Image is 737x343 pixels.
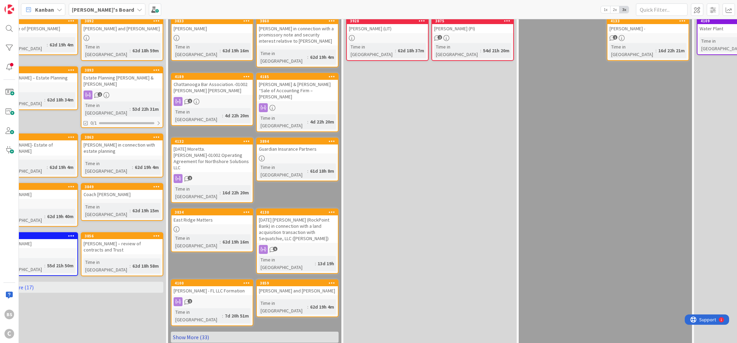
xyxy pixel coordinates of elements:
[610,19,689,23] div: 4133
[174,185,220,200] div: Time in [GEOGRAPHIC_DATA]
[307,167,308,175] span: :
[172,215,253,224] div: East Ridge Matters
[35,6,54,14] span: Kanban
[45,96,75,104] div: 62d 18h 34m
[81,134,163,156] div: 3863[PERSON_NAME] in connection with estate planning
[48,163,75,171] div: 62d 19h 4m
[90,119,97,127] span: 0/1
[172,74,253,95] div: 4189Chattanooga Bar Association.-01002 [PERSON_NAME] [PERSON_NAME]
[172,280,253,286] div: 4100
[221,189,251,196] div: 16d 22h 20m
[188,99,192,103] span: 1
[257,80,338,101] div: [PERSON_NAME] & [PERSON_NAME] “Sale of Accounting Firm – [PERSON_NAME]
[47,163,48,171] span: :
[607,18,689,24] div: 4133
[221,47,251,54] div: 62d 19h 16m
[131,262,161,270] div: 62d 18h 58m
[619,6,629,13] span: 3x
[259,256,315,271] div: Time in [GEOGRAPHIC_DATA]
[220,238,221,246] span: :
[172,18,253,24] div: 3833
[84,258,130,274] div: Time in [GEOGRAPHIC_DATA]
[44,96,45,104] span: :
[85,19,163,23] div: 3892
[81,67,163,73] div: 3893
[223,112,251,119] div: 4d 22h 20m
[130,105,131,113] span: :
[130,207,131,214] span: :
[613,35,617,40] span: 1
[131,105,161,113] div: 53d 22h 31m
[308,167,336,175] div: 61d 18h 8m
[257,24,338,45] div: [PERSON_NAME] in connection with a promissory note and security interest relative to [PERSON_NAME]
[45,262,75,269] div: 55d 21h 50m
[308,118,336,126] div: 4d 22h 20m
[257,74,338,80] div: 4185
[171,332,339,343] a: Show More (33)
[48,41,75,49] div: 62d 19h 4m
[256,279,339,317] a: 3859[PERSON_NAME] and [PERSON_NAME]Time in [GEOGRAPHIC_DATA]:62d 19h 4m
[607,17,689,61] a: 4133[PERSON_NAME] -Time in [GEOGRAPHIC_DATA]:16d 22h 21m
[260,210,338,215] div: 4130
[175,281,253,286] div: 4100
[172,24,253,33] div: [PERSON_NAME]
[81,18,163,33] div: 3892[PERSON_NAME] and [PERSON_NAME]
[256,17,339,67] a: 3860[PERSON_NAME] in connection with a promissory note and security interest relative to [PERSON_...
[81,18,163,24] div: 3892
[84,160,132,175] div: Time in [GEOGRAPHIC_DATA]
[81,24,163,33] div: [PERSON_NAME] and [PERSON_NAME]
[438,35,442,40] span: 2
[81,184,163,190] div: 3849
[175,74,253,79] div: 4189
[81,184,163,199] div: 3849Coach [PERSON_NAME]
[174,234,220,249] div: Time in [GEOGRAPHIC_DATA]
[346,17,429,61] a: 3928[PERSON_NAME] (LIT)Time in [GEOGRAPHIC_DATA]:62d 18h 37m
[81,67,163,88] div: 3893Estate Planning [PERSON_NAME] & [PERSON_NAME]
[256,73,339,132] a: 4185[PERSON_NAME] & [PERSON_NAME] “Sale of Accounting Firm – [PERSON_NAME]Time in [GEOGRAPHIC_DAT...
[481,47,511,54] div: 54d 21h 20m
[81,183,163,221] a: 3849Coach [PERSON_NAME]Time in [GEOGRAPHIC_DATA]:62d 19h 15m
[171,279,253,326] a: 4100[PERSON_NAME] - FL LLC FormationTime in [GEOGRAPHIC_DATA]:7d 20h 51m
[85,135,163,140] div: 3863
[188,299,192,303] span: 2
[172,80,253,95] div: Chattanooga Bar Association.-01002 [PERSON_NAME] [PERSON_NAME]
[44,213,45,220] span: :
[81,17,163,61] a: 3892[PERSON_NAME] and [PERSON_NAME]Time in [GEOGRAPHIC_DATA]:62d 18h 59m
[81,232,163,276] a: 3856[PERSON_NAME] – review of contracts and TrustTime in [GEOGRAPHIC_DATA]:62d 18h 58m
[395,47,396,54] span: :
[171,73,253,126] a: 4189Chattanooga Bar Association.-01002 [PERSON_NAME] [PERSON_NAME]Time in [GEOGRAPHIC_DATA]:4d 22...
[257,215,338,243] div: [DATE] [PERSON_NAME] (RockPoint Bank) in connection with a land acquisition transaction with Sequ...
[308,53,336,61] div: 62d 19h 4m
[257,209,338,215] div: 4130
[84,101,130,117] div: Time in [GEOGRAPHIC_DATA]
[256,208,339,274] a: 4130[DATE] [PERSON_NAME] (RockPoint Bank) in connection with a land acquisition transaction with ...
[84,43,130,58] div: Time in [GEOGRAPHIC_DATA]
[188,176,192,180] span: 2
[480,47,481,54] span: :
[172,138,253,172] div: 4132[DATE] Moretta.[PERSON_NAME]-01002 Operating Agreement for Northshore Solutions LLC
[221,238,251,246] div: 62d 19h 16m
[220,189,221,196] span: :
[81,233,163,254] div: 3856[PERSON_NAME] – review of contracts and Trust
[257,18,338,24] div: 3860
[85,68,163,73] div: 3893
[47,41,48,49] span: :
[257,280,338,286] div: 3859
[601,6,610,13] span: 1x
[172,74,253,80] div: 4189
[308,303,336,311] div: 62d 19h 4m
[257,144,338,153] div: Guardian Insurance Partners
[222,112,223,119] span: :
[175,19,253,23] div: 3833
[171,208,253,252] a: 3834East Ridge MattersTime in [GEOGRAPHIC_DATA]:62d 19h 16m
[609,43,656,58] div: Time in [GEOGRAPHIC_DATA]
[347,18,428,33] div: 3928[PERSON_NAME] (LIT)
[435,19,513,23] div: 3875
[98,92,102,97] span: 2
[171,138,253,203] a: 4132[DATE] Moretta.[PERSON_NAME]-01002 Operating Agreement for Northshore Solutions LLCTime in [G...
[132,163,133,171] span: :
[171,17,253,61] a: 3833[PERSON_NAME]Time in [GEOGRAPHIC_DATA]:62d 19h 16m
[307,303,308,311] span: :
[131,207,161,214] div: 62d 19h 15m
[172,280,253,295] div: 4100[PERSON_NAME] - FL LLC Formation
